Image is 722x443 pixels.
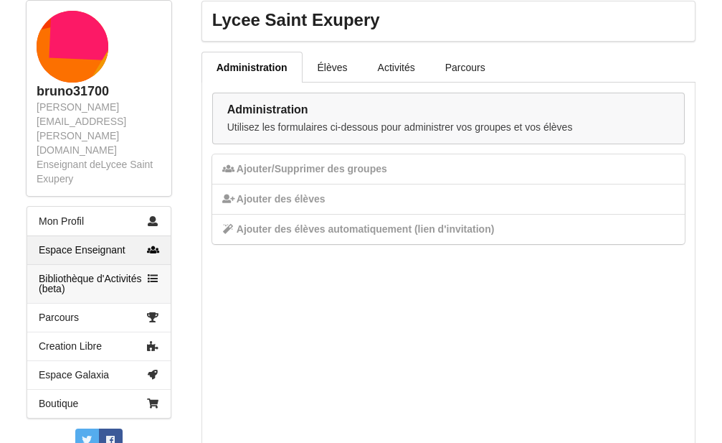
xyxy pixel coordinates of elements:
a: Activités [363,52,430,82]
div: Ajouter des élèves automatiquement (lien d'invitation) [212,214,685,244]
div: Ajouter/Supprimer des groupes [212,154,685,184]
div: Ajouter des élèves [212,184,685,214]
div: Administration [227,103,670,117]
a: Élèves [303,52,363,82]
a: Bibliothèque d'Activités (beta) [27,264,171,303]
div: bruno31700 [37,83,161,100]
a: Parcours [430,52,500,82]
a: Espace Enseignant [27,236,171,264]
a: Creation Libre [27,332,171,360]
a: Espace Galaxia [27,360,171,389]
a: Administration [201,52,303,83]
a: Boutique [27,389,171,418]
a: Mon Profil [27,207,171,236]
a: Parcours [27,303,171,332]
div: Lycee Saint Exupery [212,9,685,32]
p: Utilisez les formulaires ci-dessous pour administrer vos groupes et vos élèves [227,120,670,134]
div: Enseignant de Lycee Saint Exupery [37,157,161,186]
div: [PERSON_NAME][EMAIL_ADDRESS][PERSON_NAME][DOMAIN_NAME] [37,100,161,157]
